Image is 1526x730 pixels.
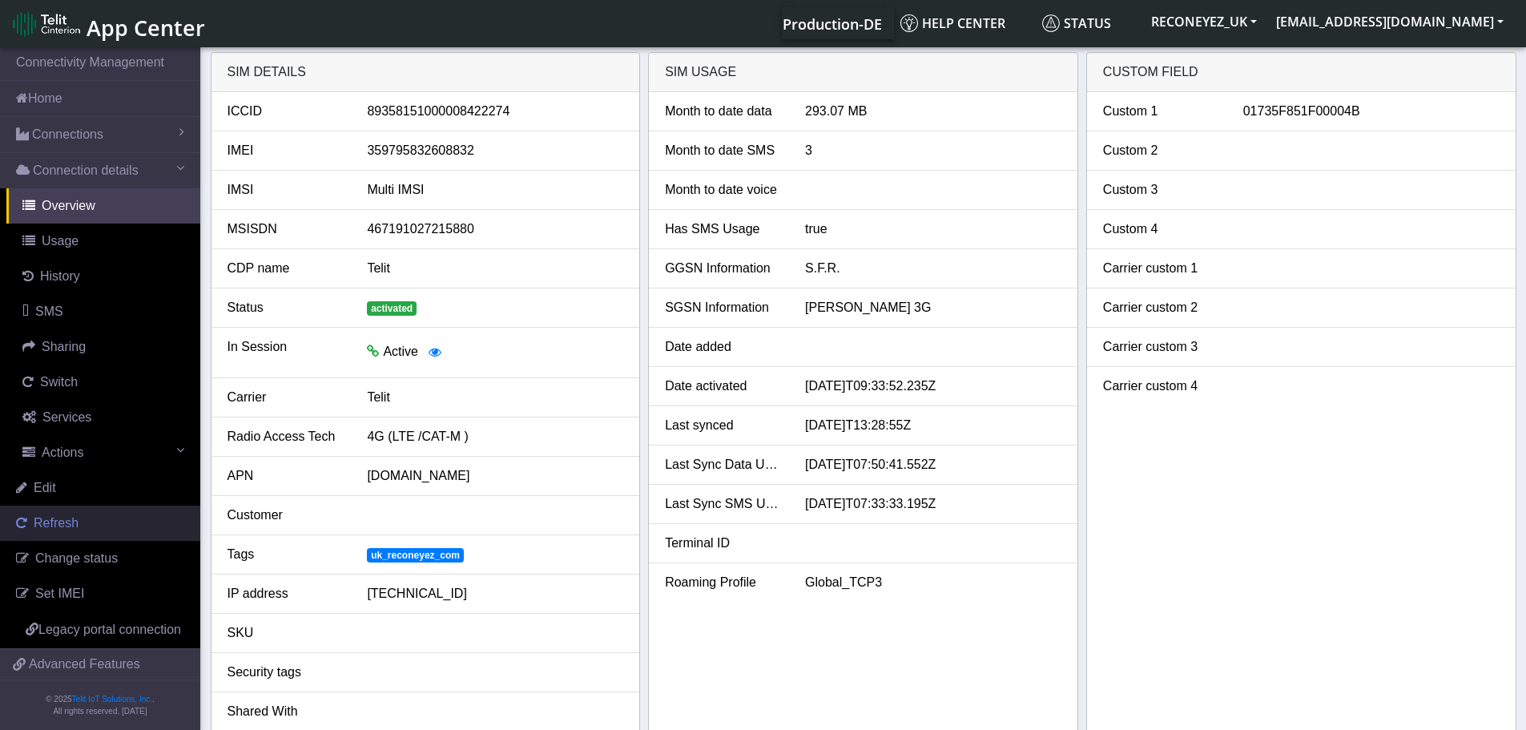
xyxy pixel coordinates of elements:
[42,340,86,353] span: Sharing
[653,337,793,357] div: Date added
[72,695,152,704] a: Telit IoT Solutions, Inc.
[900,14,918,32] img: knowledge.svg
[783,14,882,34] span: Production-DE
[355,466,635,486] div: [DOMAIN_NAME]
[782,7,881,39] a: Your current platform instance
[793,494,1073,514] div: [DATE]T07:33:33.195Z
[6,224,200,259] a: Usage
[367,301,417,316] span: activated
[649,53,1077,92] div: SIM usage
[6,188,200,224] a: Overview
[1091,298,1231,317] div: Carrier custom 2
[87,13,205,42] span: App Center
[1042,14,1060,32] img: status.svg
[1091,259,1231,278] div: Carrier custom 1
[355,180,635,200] div: Multi IMSI
[355,584,635,603] div: [TECHNICAL_ID]
[38,623,181,636] span: Legacy portal connection
[1091,141,1231,160] div: Custom 2
[42,446,83,459] span: Actions
[215,180,356,200] div: IMSI
[35,551,118,565] span: Change status
[793,455,1073,474] div: [DATE]T07:50:41.552Z
[215,623,356,643] div: SKU
[215,141,356,160] div: IMEI
[1091,180,1231,200] div: Custom 3
[355,388,635,407] div: Telit
[211,53,640,92] div: SIM details
[29,655,140,674] span: Advanced Features
[793,573,1073,592] div: Global_TCP3
[34,481,56,494] span: Edit
[653,377,793,396] div: Date activated
[355,259,635,278] div: Telit
[793,298,1073,317] div: [PERSON_NAME] 3G
[1087,53,1516,92] div: Custom field
[34,516,79,530] span: Refresh
[6,329,200,365] a: Sharing
[1231,102,1512,121] div: 01735F851F00004B
[42,410,91,424] span: Services
[6,365,200,400] a: Switch
[355,427,635,446] div: 4G (LTE /CAT-M )
[35,305,63,318] span: SMS
[13,11,80,37] img: logo-telit-cinterion-gw-new.png
[215,545,356,564] div: Tags
[653,573,793,592] div: Roaming Profile
[215,102,356,121] div: ICCID
[215,702,356,721] div: Shared With
[215,663,356,682] div: Security tags
[42,199,95,212] span: Overview
[1042,14,1111,32] span: Status
[215,298,356,317] div: Status
[653,416,793,435] div: Last synced
[215,259,356,278] div: CDP name
[355,141,635,160] div: 359795832608832
[6,400,200,435] a: Services
[215,337,356,368] div: In Session
[6,294,200,329] a: SMS
[367,548,463,563] span: uk_reconeyez_com
[6,435,200,470] a: Actions
[793,377,1073,396] div: [DATE]T09:33:52.235Z
[793,220,1073,239] div: true
[32,125,103,144] span: Connections
[1091,102,1231,121] div: Custom 1
[1036,7,1141,39] a: Status
[653,534,793,553] div: Terminal ID
[1091,377,1231,396] div: Carrier custom 4
[653,259,793,278] div: GGSN Information
[653,220,793,239] div: Has SMS Usage
[653,494,793,514] div: Last Sync SMS Usage
[215,388,356,407] div: Carrier
[653,180,793,200] div: Month to date voice
[13,6,203,41] a: App Center
[215,506,356,525] div: Customer
[215,427,356,446] div: Radio Access Tech
[653,102,793,121] div: Month to date data
[42,234,79,248] span: Usage
[653,141,793,160] div: Month to date SMS
[35,587,84,600] span: Set IMEI
[215,584,356,603] div: IP address
[793,259,1073,278] div: S.F.R.
[215,220,356,239] div: MSISDN
[383,345,418,358] span: Active
[793,102,1073,121] div: 293.07 MB
[418,337,452,368] button: View session details
[355,102,635,121] div: 89358151000008422274
[1091,220,1231,239] div: Custom 4
[40,269,80,283] span: History
[1141,7,1266,36] button: RECONEYEZ_UK
[653,455,793,474] div: Last Sync Data Usage
[653,298,793,317] div: SGSN Information
[1266,7,1513,36] button: [EMAIL_ADDRESS][DOMAIN_NAME]
[894,7,1036,39] a: Help center
[793,141,1073,160] div: 3
[793,416,1073,435] div: [DATE]T13:28:55Z
[6,259,200,294] a: History
[40,375,78,389] span: Switch
[900,14,1005,32] span: Help center
[355,220,635,239] div: 467191027215880
[33,161,139,180] span: Connection details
